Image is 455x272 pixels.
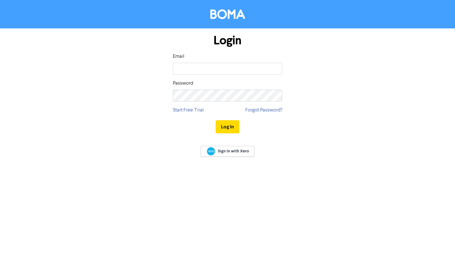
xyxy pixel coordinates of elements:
iframe: Chat Widget [424,242,455,272]
a: Sign In with Xero [201,146,254,157]
h1: Login [173,33,282,48]
span: Sign In with Xero [218,148,249,154]
button: Log In [216,120,239,133]
a: Start Free Trial [173,106,204,114]
img: Xero logo [207,147,215,156]
label: Password [173,80,193,87]
img: BOMA Logo [210,9,245,19]
a: Forgot Password? [245,106,282,114]
label: Email [173,53,184,60]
